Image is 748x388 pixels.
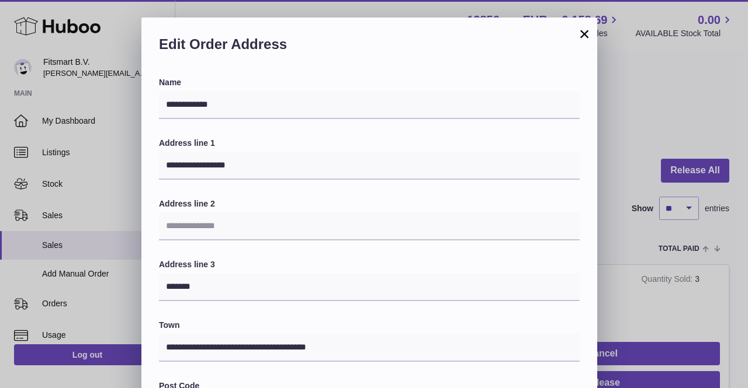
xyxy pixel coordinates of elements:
[159,138,580,149] label: Address line 1
[159,198,580,209] label: Address line 2
[577,27,591,41] button: ×
[159,320,580,331] label: Town
[159,35,580,60] h2: Edit Order Address
[159,259,580,270] label: Address line 3
[159,77,580,88] label: Name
